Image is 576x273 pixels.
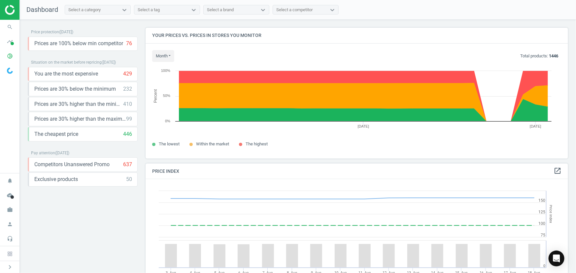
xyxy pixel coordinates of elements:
[146,164,568,179] h4: Price Index
[126,40,132,47] div: 76
[538,198,545,203] text: 150
[2,263,18,271] button: chevron_right
[68,7,101,13] div: Select a category
[26,6,58,14] span: Dashboard
[161,69,170,73] text: 100%
[541,233,545,237] text: 75
[34,101,123,108] span: Prices are 30% higher than the minimum
[246,141,268,146] span: The highest
[554,167,561,175] i: open_in_new
[549,251,564,266] div: Open Intercom Messenger
[34,176,78,183] span: Exclusive products
[543,264,545,268] text: 0
[123,70,132,77] div: 429
[102,60,116,65] span: ( [DATE] )
[31,60,102,65] span: Situation on the market before repricing
[4,174,16,187] i: notifications
[165,119,170,123] text: 0%
[554,167,561,175] a: open_in_new
[34,131,78,138] span: The cheapest price
[34,115,126,123] span: Prices are 30% higher than the maximal
[163,94,170,98] text: 50%
[4,218,16,230] i: person
[31,30,59,34] span: Price protection
[123,131,132,138] div: 446
[34,70,98,77] span: You are the most expensive
[520,53,558,59] p: Total products:
[55,151,69,155] span: ( [DATE] )
[153,89,158,103] tspan: Percent
[34,40,123,47] span: Prices are 100% below min competitor
[31,151,55,155] span: Pay attention
[126,176,132,183] div: 50
[4,189,16,201] i: cloud_done
[126,115,132,123] div: 99
[59,30,73,34] span: ( [DATE] )
[538,221,545,226] text: 100
[4,21,16,33] i: search
[123,101,132,108] div: 410
[138,7,160,13] div: Select a tag
[538,210,545,214] text: 125
[123,161,132,168] div: 637
[549,205,553,223] tspan: Price Index
[4,50,16,62] i: pie_chart_outlined
[4,35,16,48] i: timeline
[196,141,229,146] span: Within the market
[34,161,110,168] span: Competitors Unanswered Promo
[5,5,52,15] img: ajHJNr6hYgQAAAAASUVORK5CYII=
[159,141,180,146] span: The lowest
[4,232,16,245] i: headset_mic
[6,263,14,271] i: chevron_right
[123,85,132,93] div: 232
[4,203,16,216] i: work
[276,7,313,13] div: Select a competitor
[549,53,558,58] b: 1446
[146,28,568,43] h4: Your prices vs. prices in stores you monitor
[34,85,116,93] span: Prices are 30% below the minimum
[152,50,174,62] button: month
[530,124,541,128] tspan: [DATE]
[7,68,13,74] img: wGWNvw8QSZomAAAAABJRU5ErkJggg==
[207,7,234,13] div: Select a brand
[358,124,369,128] tspan: [DATE]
